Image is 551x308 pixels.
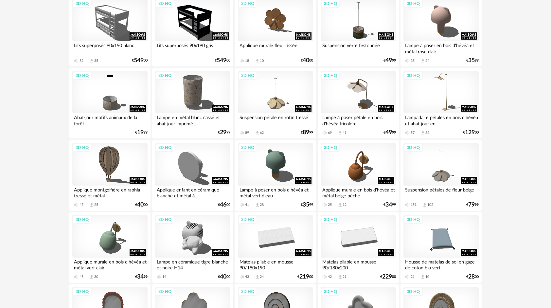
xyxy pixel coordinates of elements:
[69,212,151,283] a: 3D HQ Applique murale en bois d'hévéa et métal vert clair 45 Download icon 30 €3499
[73,71,92,80] div: 3D HQ
[404,215,423,224] div: 3D HQ
[245,59,249,63] div: 18
[299,275,309,279] span: 219
[255,275,260,280] span: Download icon
[420,130,425,135] span: Download icon
[72,186,148,199] div: Applique montgolfière en raphia tressé et métal
[301,203,313,207] div: € 99
[137,203,144,207] span: 40
[89,275,94,280] span: Download icon
[380,275,396,279] div: € 00
[338,275,343,280] span: Download icon
[382,275,392,279] span: 229
[73,143,92,152] div: 3D HQ
[383,203,396,207] div: € 99
[89,58,94,63] span: Download icon
[220,203,226,207] span: 46
[80,275,83,279] div: 45
[403,258,479,271] div: Housse de matelas de sol en gaze de coton bio vert...
[301,58,313,63] div: € 00
[404,143,423,152] div: 3D HQ
[383,130,396,135] div: € 99
[400,68,482,139] a: 3D HQ Lampadaire pétales en bois d'hévéa et abat-jour en... 57 Download icon 32 €12900
[94,275,98,279] div: 30
[73,215,92,224] div: 3D HQ
[343,131,347,135] div: 41
[220,275,226,279] span: 40
[89,203,94,208] span: Download icon
[318,140,399,211] a: 3D HQ Applique murale en bois d'hévéa et métal beige pêche 25 Download icon 12 €3499
[328,203,332,207] div: 25
[80,203,83,207] div: 47
[403,41,479,54] div: Lampe à poser en bois d'hévéa et métal rose clair
[420,58,425,63] span: Download icon
[385,130,392,135] span: 49
[425,59,429,63] div: 24
[80,59,83,63] div: 52
[155,215,174,224] div: 3D HQ
[411,203,417,207] div: 151
[73,287,92,296] div: 3D HQ
[235,140,316,211] a: 3D HQ Lampe à poser en bois d'hévéa et métal vert d'eau 41 Download icon 28 €3599
[411,275,415,279] div: 21
[137,275,144,279] span: 34
[321,258,396,271] div: Matelas pliable en mousse 90/180x200
[260,59,264,63] div: 10
[132,58,148,63] div: € 00
[235,212,316,283] a: 3D HQ Matelas pliable en mousse 90/180x190 43 Download icon 24 €21900
[383,58,396,63] div: € 99
[155,113,230,126] div: Lampe en métal blanc cassé et abat-jour imprimé...
[301,130,313,135] div: € 99
[69,68,151,139] a: 3D HQ Abat-jour motifs animaux de la forêt €1999
[321,215,340,224] div: 3D HQ
[238,215,257,224] div: 3D HQ
[135,275,148,279] div: € 99
[155,258,230,271] div: Lampe en céramique tigre blanche et noire H14
[238,71,257,80] div: 3D HQ
[303,130,309,135] span: 89
[155,143,174,152] div: 3D HQ
[321,186,396,199] div: Applique murale en bois d'hévéa et métal beige pêche
[238,113,313,126] div: Suspension pétale en rotin tressé
[137,130,144,135] span: 19
[468,203,475,207] span: 79
[260,203,264,207] div: 28
[303,58,309,63] span: 40
[385,58,392,63] span: 49
[245,203,249,207] div: 41
[466,275,479,279] div: € 00
[328,131,332,135] div: 69
[466,58,479,63] div: € 99
[338,130,343,135] span: Download icon
[155,186,230,199] div: Applique enfant en céramique blanche et métal à...
[318,68,399,139] a: 3D HQ Lampe à poser pétale en bois d'hévéa tricolore 69 Download icon 41 €4999
[385,203,392,207] span: 34
[255,130,260,135] span: Download icon
[238,258,313,271] div: Matelas pliable en mousse 90/180x190
[218,203,230,207] div: € 00
[328,275,332,279] div: 42
[72,41,148,54] div: Lits superposés 90x190 blanc
[69,140,151,211] a: 3D HQ Applique montgolfière en raphia tressé et métal 47 Download icon 25 €4000
[318,212,399,283] a: 3D HQ Matelas pliable en mousse 90/180x200 42 Download icon 21 €22900
[152,68,233,139] a: 3D HQ Lampe en métal blanc cassé et abat-jour imprimé... €2999
[411,131,415,135] div: 57
[155,287,174,296] div: 3D HQ
[135,130,148,135] div: € 99
[321,41,396,54] div: Suspension verte festonnée
[94,59,98,63] div: 35
[465,130,475,135] span: 129
[245,131,249,135] div: 89
[155,71,174,80] div: 3D HQ
[425,275,429,279] div: 10
[343,203,347,207] div: 12
[411,59,415,63] div: 35
[152,140,233,211] a: 3D HQ Applique enfant en céramique blanche et métal à... €4600
[238,143,257,152] div: 3D HQ
[238,41,313,54] div: Applique murale fleur tissée
[238,186,313,199] div: Lampe à poser en bois d'hévéa et métal vert d'eau
[321,71,340,80] div: 3D HQ
[235,68,316,139] a: 3D HQ Suspension pétale en rotin tressé 89 Download icon 62 €8999
[403,113,479,126] div: Lampadaire pétales en bois d'hévéa et abat-jour en...
[152,212,233,283] a: 3D HQ Lampe en céramique tigre blanche et noire H14 14 €4000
